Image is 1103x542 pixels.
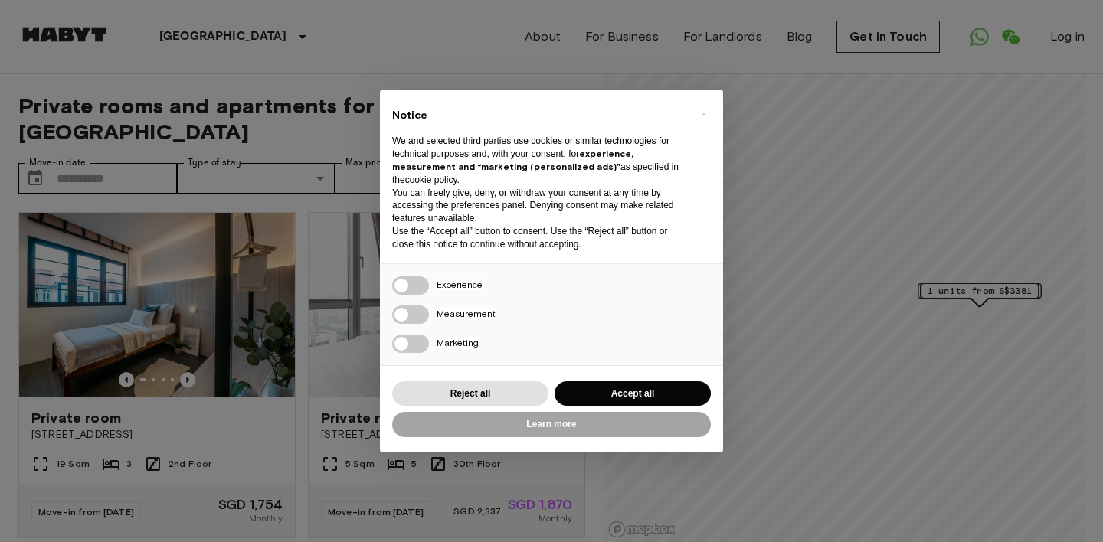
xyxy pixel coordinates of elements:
[392,187,686,225] p: You can freely give, deny, or withdraw your consent at any time by accessing the preferences pane...
[437,337,479,348] span: Marketing
[392,148,633,172] strong: experience, measurement and “marketing (personalized ads)”
[701,105,706,123] span: ×
[691,102,715,126] button: Close this notice
[437,279,483,290] span: Experience
[392,225,686,251] p: Use the “Accept all” button to consent. Use the “Reject all” button or close this notice to conti...
[392,108,686,123] h2: Notice
[437,308,496,319] span: Measurement
[392,381,548,406] button: Reject all
[392,412,711,437] button: Learn more
[392,135,686,186] p: We and selected third parties use cookies or similar technologies for technical purposes and, wit...
[555,381,711,406] button: Accept all
[405,175,457,185] a: cookie policy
